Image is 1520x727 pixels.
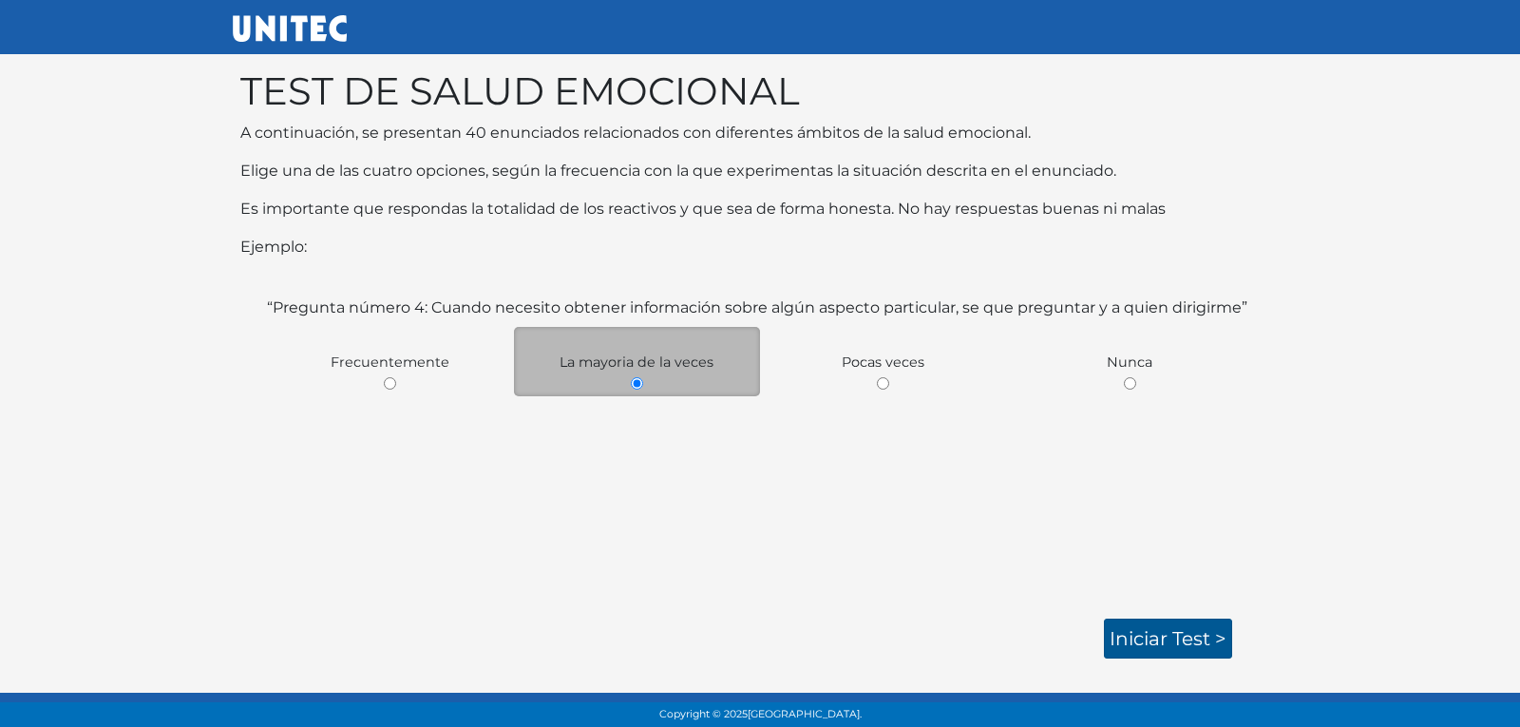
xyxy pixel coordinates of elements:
p: A continuación, se presentan 40 enunciados relacionados con diferentes ámbitos de la salud emocio... [240,122,1280,144]
span: Nunca [1107,354,1152,371]
span: Frecuentemente [331,354,449,371]
span: [GEOGRAPHIC_DATA]. [748,708,862,720]
h1: TEST DE SALUD EMOCIONAL [240,68,1280,114]
p: Elige una de las cuatro opciones, según la frecuencia con la que experimentas la situación descri... [240,160,1280,182]
p: Ejemplo: [240,236,1280,258]
span: La mayoria de la veces [560,354,713,371]
label: “Pregunta número 4: Cuando necesito obtener información sobre algún aspecto particular, se que pr... [267,297,1247,319]
span: Pocas veces [842,354,924,371]
a: Iniciar test > [1104,619,1232,659]
img: UNITEC [233,15,347,42]
p: Es importante que respondas la totalidad de los reactivos y que sea de forma honesta. No hay resp... [240,198,1280,220]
